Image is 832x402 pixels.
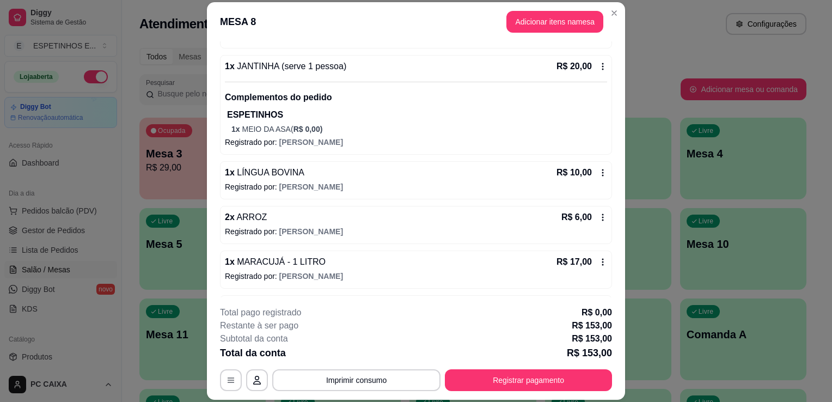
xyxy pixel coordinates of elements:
span: MARACUJÁ - 1 LITRO [235,257,326,266]
p: Restante à ser pago [220,319,298,332]
p: R$ 10,00 [556,166,592,179]
p: 1 x [225,255,326,269]
p: 2 x [225,211,267,224]
button: Imprimir consumo [272,369,441,391]
p: R$ 153,00 [572,319,612,332]
p: 1 x [225,60,346,73]
p: ESPETINHOS [227,108,607,121]
header: MESA 8 [207,2,625,41]
span: 1 x [231,125,242,133]
p: Subtotal da conta [220,332,288,345]
p: R$ 153,00 [572,332,612,345]
button: Adicionar itens namesa [506,11,603,33]
span: ARROZ [235,212,267,222]
p: Registrado por: [225,271,607,282]
button: Close [605,4,623,22]
button: Registrar pagamento [445,369,612,391]
p: R$ 17,00 [556,255,592,269]
p: Total pago registrado [220,306,301,319]
span: [PERSON_NAME] [279,138,343,147]
p: Registrado por: [225,137,607,148]
p: Total da conta [220,345,286,361]
span: R$ 0,00 ) [293,125,323,133]
p: MEIO DA ASA ( [231,124,607,135]
span: LÍNGUA BOVINA [235,168,304,177]
span: [PERSON_NAME] [279,272,343,281]
span: [PERSON_NAME] [279,182,343,191]
span: JANTINHA (serve 1 pessoa) [235,62,346,71]
p: R$ 20,00 [556,60,592,73]
p: R$ 0,00 [582,306,612,319]
p: R$ 153,00 [567,345,612,361]
p: Registrado por: [225,226,607,237]
p: R$ 6,00 [561,211,592,224]
p: Registrado por: [225,181,607,192]
span: [PERSON_NAME] [279,227,343,236]
p: 1 x [225,166,304,179]
p: Complementos do pedido [225,91,607,104]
